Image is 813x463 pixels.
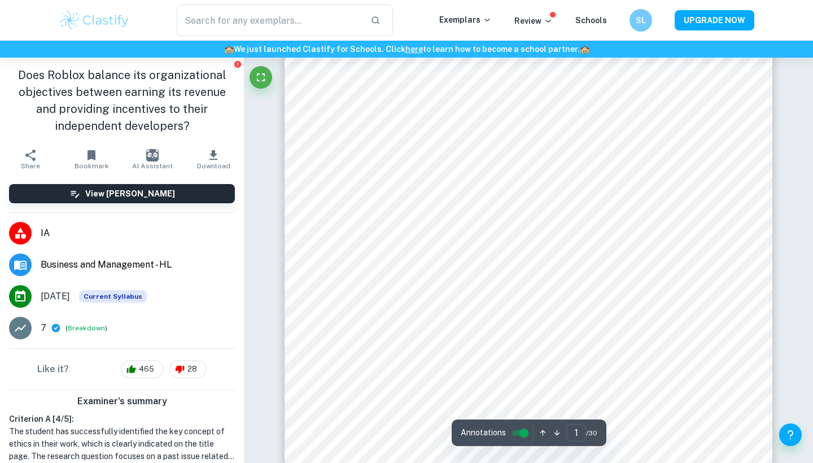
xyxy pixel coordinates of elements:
h6: View [PERSON_NAME] [85,187,175,200]
img: Clastify logo [59,9,130,32]
img: AI Assistant [146,149,159,161]
h6: Examiner's summary [5,395,239,408]
div: 28 [169,360,207,378]
span: 465 [133,364,160,375]
button: Help and Feedback [779,423,802,446]
a: Schools [575,16,607,25]
span: [DATE] [41,290,70,303]
h6: We just launched Clastify for Schools. Click to learn how to become a school partner. [2,43,811,55]
h1: Does Roblox balance its organizational objectives between earning its revenue and providing incen... [9,67,235,134]
button: AI Assistant [122,143,183,175]
span: Business and Management - HL [41,258,235,272]
h1: The student has successfully identified the key concept of ethics in their work, which is clearly... [9,425,235,462]
span: 🏫 [224,45,234,54]
span: / 30 [586,428,597,438]
button: Breakdown [68,323,105,333]
h6: SL [635,14,648,27]
span: 🏫 [580,45,589,54]
span: Current Syllabus [79,290,147,303]
a: here [405,45,423,54]
span: Bookmark [75,162,109,170]
h6: Criterion A [ 4 / 5 ]: [9,413,235,425]
span: ( ) [65,323,107,334]
button: Fullscreen [250,66,272,89]
span: 28 [181,364,203,375]
p: 7 [41,321,46,335]
p: Exemplars [439,14,492,26]
div: 465 [121,360,164,378]
p: Review [514,15,553,27]
span: Annotations [461,427,506,439]
button: SL [630,9,652,32]
span: Share [21,162,40,170]
input: Search for any exemplars... [177,5,361,36]
button: Report issue [233,60,242,68]
button: UPGRADE NOW [675,10,754,30]
button: View [PERSON_NAME] [9,184,235,203]
div: This exemplar is based on the current syllabus. Feel free to refer to it for inspiration/ideas wh... [79,290,147,303]
button: Bookmark [61,143,122,175]
span: IA [41,226,235,240]
h6: Like it? [37,362,69,376]
button: Download [183,143,244,175]
span: AI Assistant [132,162,173,170]
span: Download [197,162,230,170]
